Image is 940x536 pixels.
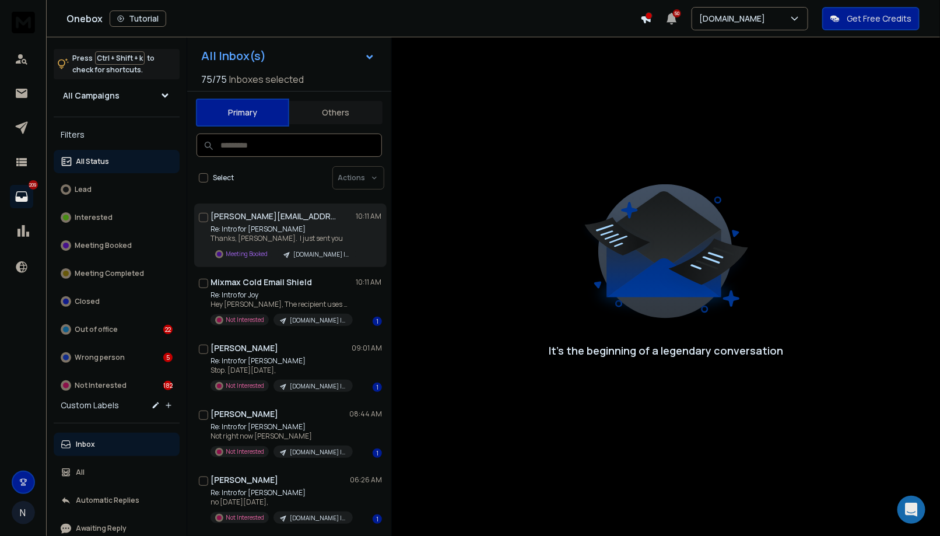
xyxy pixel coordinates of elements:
[356,212,382,221] p: 10:11 AM
[349,409,382,419] p: 08:44 AM
[201,72,227,86] span: 75 / 75
[699,13,770,24] p: [DOMAIN_NAME]
[847,13,911,24] p: Get Free Credits
[211,474,278,486] h1: [PERSON_NAME]
[211,498,350,507] p: no [DATE][DATE],
[61,400,119,411] h3: Custom Labels
[12,501,35,524] button: N
[66,10,640,27] div: Onebox
[211,356,350,366] p: Re: Intro for [PERSON_NAME]
[290,448,346,457] p: [DOMAIN_NAME] | 12.7k FB Ads
[196,99,289,127] button: Primary
[75,185,92,194] p: Lead
[897,496,925,524] div: Open Intercom Messenger
[163,353,173,362] div: 5
[373,514,382,524] div: 1
[76,468,85,477] p: All
[76,440,95,449] p: Inbox
[352,344,382,353] p: 09:01 AM
[75,269,144,278] p: Meeting Completed
[75,213,113,222] p: Interested
[75,241,132,250] p: Meeting Booked
[373,317,382,326] div: 1
[211,422,350,432] p: Re: Intro for [PERSON_NAME]
[211,234,350,243] p: Thanks, [PERSON_NAME]. I just sent you
[10,185,33,208] a: 209
[54,84,180,107] button: All Campaigns
[75,353,125,362] p: Wrong person
[293,250,349,259] p: [DOMAIN_NAME] | 12.7k FB Ads
[192,44,384,68] button: All Inbox(s)
[290,382,346,391] p: [DOMAIN_NAME] | 12.7k FB Ads
[54,290,180,313] button: Closed
[54,262,180,285] button: Meeting Completed
[213,173,234,183] label: Select
[76,157,109,166] p: All Status
[110,10,166,27] button: Tutorial
[226,250,268,258] p: Meeting Booked
[76,524,127,533] p: Awaiting Reply
[163,381,173,390] div: 182
[54,178,180,201] button: Lead
[290,514,346,523] p: [DOMAIN_NAME] | 12.7k FB Ads
[226,513,264,522] p: Not Interested
[29,180,38,190] p: 209
[63,90,120,101] h1: All Campaigns
[549,342,783,359] p: It’s the beginning of a legendary conversation
[211,290,350,300] p: Re: Intro for Joy
[226,316,264,324] p: Not Interested
[54,433,180,456] button: Inbox
[211,488,350,498] p: Re: Intro for [PERSON_NAME]
[54,489,180,512] button: Automatic Replies
[54,150,180,173] button: All Status
[54,127,180,143] h3: Filters
[75,325,118,334] p: Out of office
[72,52,155,76] p: Press to check for shortcuts.
[75,297,100,306] p: Closed
[211,342,278,354] h1: [PERSON_NAME]
[54,346,180,369] button: Wrong person5
[356,278,382,287] p: 10:11 AM
[211,225,350,234] p: Re: Intro for [PERSON_NAME]
[54,206,180,229] button: Interested
[163,325,173,334] div: 22
[226,381,264,390] p: Not Interested
[673,9,681,17] span: 50
[350,475,382,485] p: 06:26 AM
[201,50,266,62] h1: All Inbox(s)
[226,447,264,456] p: Not Interested
[373,383,382,392] div: 1
[211,300,350,309] p: Hey [PERSON_NAME], The recipient uses Mixmax
[211,432,350,441] p: Not right now [PERSON_NAME]
[54,234,180,257] button: Meeting Booked
[211,366,350,375] p: Stop. [DATE][DATE],
[290,316,346,325] p: [DOMAIN_NAME] | 12.7k FB Ads
[54,374,180,397] button: Not Interested182
[211,211,339,222] h1: [PERSON_NAME][EMAIL_ADDRESS][DOMAIN_NAME]
[54,318,180,341] button: Out of office22
[76,496,139,505] p: Automatic Replies
[289,100,383,125] button: Others
[75,381,127,390] p: Not Interested
[211,276,312,288] h1: Mixmax Cold Email Shield
[373,449,382,458] div: 1
[229,72,304,86] h3: Inboxes selected
[211,408,278,420] h1: [PERSON_NAME]
[822,7,920,30] button: Get Free Credits
[54,461,180,484] button: All
[95,51,145,65] span: Ctrl + Shift + k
